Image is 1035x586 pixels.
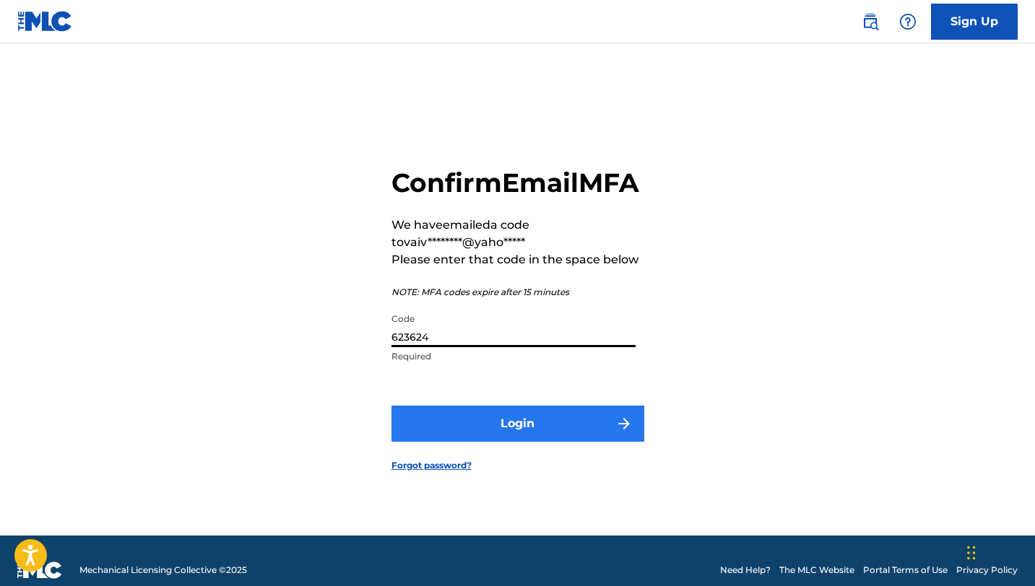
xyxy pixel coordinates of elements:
h2: Confirm Email MFA [391,167,644,199]
img: help [899,13,917,30]
a: Sign Up [931,4,1018,40]
img: MLC Logo [17,11,73,32]
a: Portal Terms of Use [863,564,948,577]
iframe: Chat Widget [963,517,1035,586]
span: Mechanical Licensing Collective © 2025 [79,564,247,577]
div: Help [893,7,922,36]
a: Privacy Policy [956,564,1018,577]
a: Need Help? [720,564,771,577]
a: The MLC Website [779,564,854,577]
a: Forgot password? [391,459,472,472]
p: Required [391,350,636,363]
img: f7272a7cc735f4ea7f67.svg [615,415,633,432]
div: Arrastrar [967,531,976,574]
button: Login [391,406,644,442]
p: Please enter that code in the space below [391,251,644,268]
img: search [862,13,879,30]
div: Widget de chat [963,517,1035,586]
p: NOTE: MFA codes expire after 15 minutes [391,286,644,299]
a: Public Search [856,7,885,36]
img: logo [17,561,62,579]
